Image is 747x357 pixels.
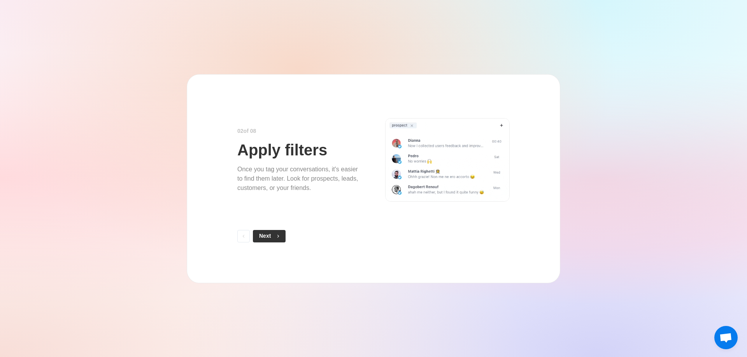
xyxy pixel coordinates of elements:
[237,141,327,158] p: Apply filters
[714,326,738,349] div: Open chat
[237,127,256,135] p: 0 2 of 0 8
[253,230,286,242] button: Next
[385,118,510,202] img: filters
[237,165,362,193] p: Once you tag your conversations, it's easier to find them later. Look for prospects, leads, custo...
[237,230,250,242] button: Back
